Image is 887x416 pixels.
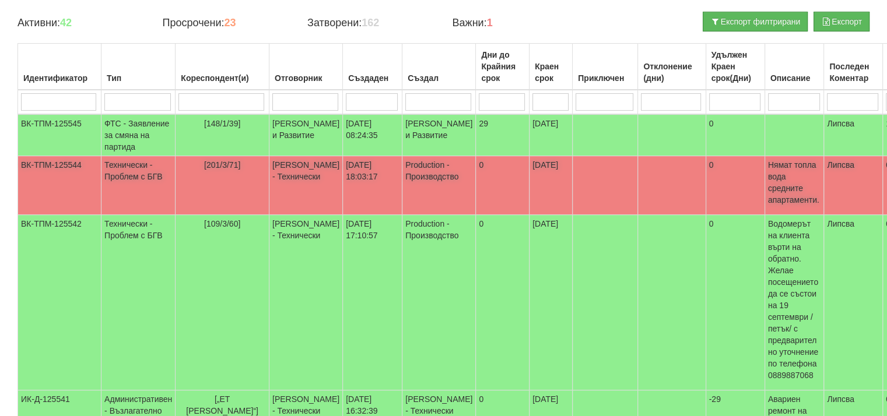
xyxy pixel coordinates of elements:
td: [PERSON_NAME] и Развитие [269,114,342,156]
button: Експорт филтрирани [703,12,808,31]
b: 1 [487,17,493,29]
p: Нямат топла вода средните апартаменти. [768,159,821,206]
b: 162 [362,17,379,29]
td: Production - Производство [402,215,476,390]
td: ВК-ТПМ-125544 [18,156,101,215]
th: Отклонение (дни): No sort applied, activate to apply an ascending sort [638,44,706,90]
div: Последен Коментар [827,58,879,86]
td: 0 [706,156,765,215]
span: Липсва [827,394,854,404]
span: [„ЕТ [PERSON_NAME]“] [186,394,258,415]
button: Експорт [814,12,870,31]
div: Отклонение (дни) [641,58,702,86]
div: Отговорник [272,70,339,86]
h4: Просрочени: [163,17,290,29]
span: 0 [479,160,483,170]
div: Създал [405,70,472,86]
td: [DATE] [530,215,573,390]
td: Технически - Проблем с БГВ [101,156,176,215]
span: Липсва [827,219,854,228]
span: Липсва [827,160,854,170]
th: Създаден: No sort applied, activate to apply an ascending sort [343,44,402,90]
th: Удължен Краен срок(Дни): No sort applied, activate to apply an ascending sort [706,44,765,90]
div: Приключен [576,70,634,86]
th: Създал: No sort applied, activate to apply an ascending sort [402,44,476,90]
h4: Затворени: [307,17,435,29]
span: [109/3/60] [204,219,240,228]
td: [PERSON_NAME] - Технически [269,156,342,215]
h4: Важни: [453,17,580,29]
th: Приключен: No sort applied, activate to apply an ascending sort [573,44,638,90]
p: Водомерът на клиента върти на обратно. Желае посещението да се състои на 19 септември /петък/ с п... [768,218,821,381]
td: [DATE] [530,156,573,215]
th: Кореспондент(и): No sort applied, activate to apply an ascending sort [176,44,269,90]
span: 29 [479,119,488,128]
td: ВК-ТПМ-125542 [18,215,101,390]
td: ВК-ТПМ-125545 [18,114,101,156]
div: Краен срок [532,58,569,86]
div: Кореспондент(и) [178,70,266,86]
div: Идентификатор [21,70,98,86]
th: Отговорник: No sort applied, activate to apply an ascending sort [269,44,342,90]
th: Последен Коментар: No sort applied, activate to apply an ascending sort [824,44,883,90]
td: [DATE] 18:03:17 [343,156,402,215]
td: [DATE] [530,114,573,156]
td: 0 [706,114,765,156]
td: ФТС - Заявление за смяна на партида [101,114,176,156]
span: [148/1/39] [204,119,240,128]
td: [DATE] 17:10:57 [343,215,402,390]
td: 0 [706,215,765,390]
div: Дни до Крайния срок [479,47,526,86]
th: Идентификатор: No sort applied, activate to apply an ascending sort [18,44,101,90]
th: Описание: No sort applied, activate to apply an ascending sort [765,44,824,90]
b: 23 [224,17,236,29]
th: Тип: No sort applied, activate to apply an ascending sort [101,44,176,90]
span: [201/3/71] [204,160,240,170]
span: 0 [479,394,483,404]
h4: Активни: [17,17,145,29]
th: Краен срок: No sort applied, activate to apply an ascending sort [530,44,573,90]
td: Технически - Проблем с БГВ [101,215,176,390]
div: Тип [104,70,172,86]
div: Описание [768,70,821,86]
td: [PERSON_NAME] - Технически [269,215,342,390]
span: Липсва [827,119,854,128]
span: 0 [479,219,483,228]
td: [PERSON_NAME] и Развитие [402,114,476,156]
td: Production - Производство [402,156,476,215]
div: Удължен Краен срок(Дни) [709,47,762,86]
b: 42 [60,17,72,29]
div: Създаден [346,70,399,86]
td: [DATE] 08:24:35 [343,114,402,156]
th: Дни до Крайния срок: No sort applied, activate to apply an ascending sort [476,44,530,90]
